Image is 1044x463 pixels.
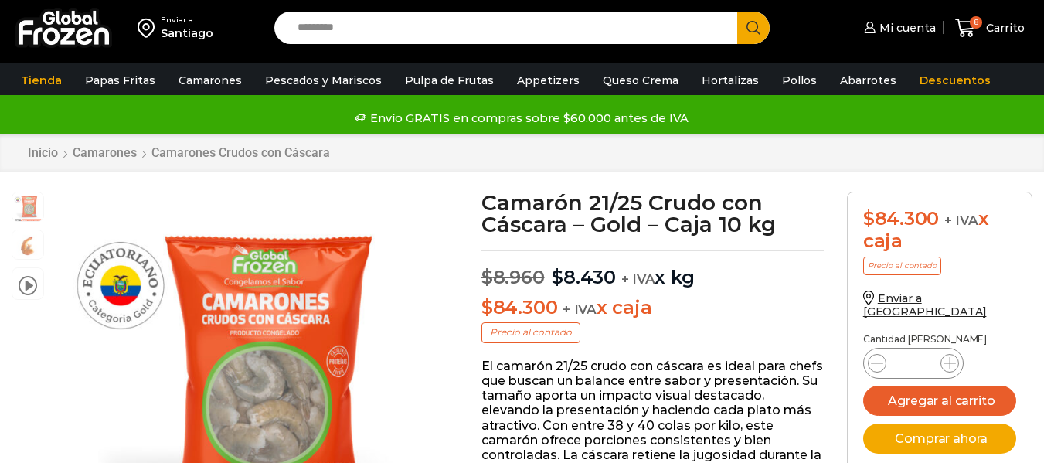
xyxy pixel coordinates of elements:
a: Pulpa de Frutas [397,66,502,95]
a: Camarones [72,145,138,160]
bdi: 84.300 [481,296,557,318]
input: Product quantity [899,352,928,374]
a: Descuentos [912,66,998,95]
a: Enviar a [GEOGRAPHIC_DATA] [863,291,987,318]
a: Queso Crema [595,66,686,95]
span: Carrito [982,20,1025,36]
span: $ [552,266,563,288]
p: x caja [481,297,824,319]
button: Search button [737,12,770,44]
p: Precio al contado [863,257,941,275]
span: 8 [970,16,982,29]
button: Comprar ahora [863,424,1016,454]
a: Hortalizas [694,66,767,95]
button: Agregar al carrito [863,386,1016,416]
span: Mi cuenta [876,20,936,36]
span: $ [481,266,493,288]
span: PM04011112 [12,192,43,223]
span: + IVA [563,301,597,317]
a: Appetizers [509,66,587,95]
img: address-field-icon.svg [138,15,161,41]
a: Camarones [171,66,250,95]
span: camaron-con-cascara [12,230,43,261]
p: Precio al contado [481,322,580,342]
a: Abarrotes [832,66,904,95]
span: $ [481,296,493,318]
h1: Camarón 21/25 Crudo con Cáscara – Gold – Caja 10 kg [481,192,824,235]
a: Mi cuenta [860,12,936,43]
bdi: 8.430 [552,266,616,288]
div: Enviar a [161,15,213,26]
span: + IVA [621,271,655,287]
a: Inicio [27,145,59,160]
p: Cantidad [PERSON_NAME] [863,334,1016,345]
a: Papas Fritas [77,66,163,95]
a: Pollos [774,66,825,95]
div: x caja [863,208,1016,253]
p: x kg [481,250,824,289]
bdi: 84.300 [863,207,939,230]
span: + IVA [944,213,978,228]
a: Pescados y Mariscos [257,66,389,95]
a: Camarones Crudos con Cáscara [151,145,331,160]
a: Tienda [13,66,70,95]
a: 8 Carrito [951,10,1029,46]
bdi: 8.960 [481,266,545,288]
span: $ [863,207,875,230]
nav: Breadcrumb [27,145,331,160]
div: Santiago [161,26,213,41]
